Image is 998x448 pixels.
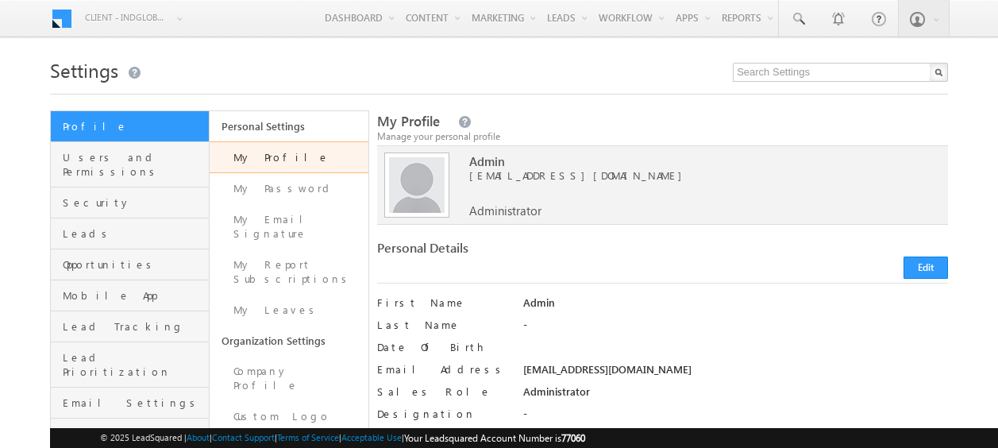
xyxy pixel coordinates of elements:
[904,257,948,279] button: Edit
[51,311,209,342] a: Lead Tracking
[377,129,949,144] div: Manage your personal profile
[377,241,656,263] div: Personal Details
[50,57,118,83] span: Settings
[210,111,368,141] a: Personal Settings
[51,218,209,249] a: Leads
[277,432,339,442] a: Terms of Service
[377,407,509,421] label: Designation
[523,362,948,384] div: [EMAIL_ADDRESS][DOMAIN_NAME]
[63,150,205,179] span: Users and Permissions
[212,432,275,442] a: Contact Support
[63,226,205,241] span: Leads
[63,195,205,210] span: Security
[377,384,509,399] label: Sales Role
[523,407,948,429] div: -
[63,319,205,334] span: Lead Tracking
[561,432,585,444] span: 77060
[51,388,209,419] a: Email Settings
[469,168,927,183] span: [EMAIL_ADDRESS][DOMAIN_NAME]
[210,356,368,401] a: Company Profile
[63,257,205,272] span: Opportunities
[51,249,209,280] a: Opportunities
[377,295,509,310] label: First Name
[210,401,368,432] a: Custom Logo
[63,350,205,379] span: Lead Prioritization
[63,119,205,133] span: Profile
[63,288,205,303] span: Mobile App
[51,342,209,388] a: Lead Prioritization
[210,326,368,356] a: Organization Settings
[404,432,585,444] span: Your Leadsquared Account Number is
[100,431,585,446] span: © 2025 LeadSquared | | | | |
[187,432,210,442] a: About
[210,141,368,173] a: My Profile
[210,204,368,249] a: My Email Signature
[377,362,509,377] label: Email Address
[341,432,402,442] a: Acceptable Use
[51,280,209,311] a: Mobile App
[51,111,209,142] a: Profile
[469,203,541,218] span: Administrator
[469,154,927,168] span: Admin
[523,295,948,318] div: Admin
[85,10,168,25] span: Client - indglobal1 (77060)
[51,187,209,218] a: Security
[210,173,368,204] a: My Password
[51,142,209,187] a: Users and Permissions
[523,384,948,407] div: Administrator
[210,295,368,326] a: My Leaves
[377,112,440,130] span: My Profile
[210,249,368,295] a: My Report Subscriptions
[377,340,509,354] label: Date Of Birth
[523,318,948,340] div: -
[63,396,205,410] span: Email Settings
[733,63,948,82] input: Search Settings
[377,318,509,332] label: Last Name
